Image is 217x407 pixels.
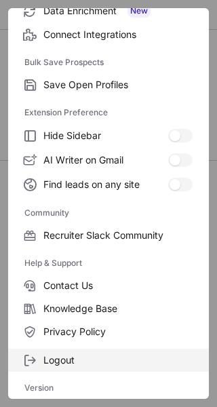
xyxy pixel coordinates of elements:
[8,148,209,172] label: AI Writer on Gmail
[43,4,193,18] span: Data Enrichment
[8,172,209,197] label: Find leads on any site
[8,73,209,96] label: Save Open Profiles
[8,123,209,148] label: Hide Sidebar
[43,178,168,191] span: Find leads on any site
[8,349,209,372] label: Logout
[24,102,193,123] label: Extension Preference
[24,52,193,73] label: Bulk Save Prospects
[127,4,151,18] span: New
[43,28,193,41] span: Connect Integrations
[8,297,209,320] label: Knowledge Base
[43,229,193,241] span: Recruiter Slack Community
[43,154,168,166] span: AI Writer on Gmail
[8,377,209,399] div: Version
[43,279,193,292] span: Contact Us
[8,224,209,247] label: Recruiter Slack Community
[43,303,193,315] span: Knowledge Base
[24,202,193,224] label: Community
[8,274,209,297] label: Contact Us
[43,354,193,366] span: Logout
[8,23,209,46] label: Connect Integrations
[24,252,193,274] label: Help & Support
[43,130,168,142] span: Hide Sidebar
[8,320,209,343] label: Privacy Policy
[43,326,193,338] span: Privacy Policy
[43,79,193,91] span: Save Open Profiles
